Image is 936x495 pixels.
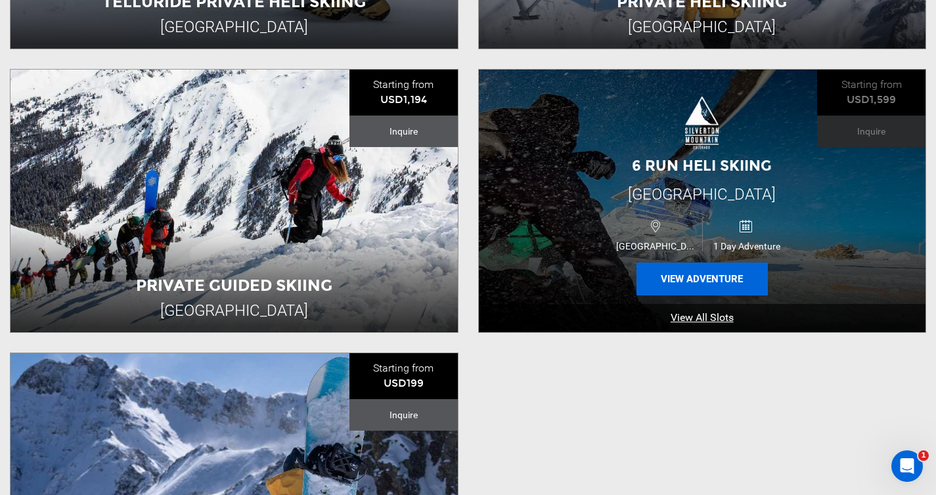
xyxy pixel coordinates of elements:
[891,450,923,482] iframe: Intercom live chat
[479,304,926,332] a: View All Slots
[703,241,791,251] span: 1 Day Adventure
[628,185,776,204] span: [GEOGRAPHIC_DATA]
[613,241,702,251] span: [GEOGRAPHIC_DATA]
[685,97,719,149] img: images
[918,450,929,461] span: 1
[636,263,768,295] button: View Adventure
[632,157,772,175] span: 6 Run Heli Skiing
